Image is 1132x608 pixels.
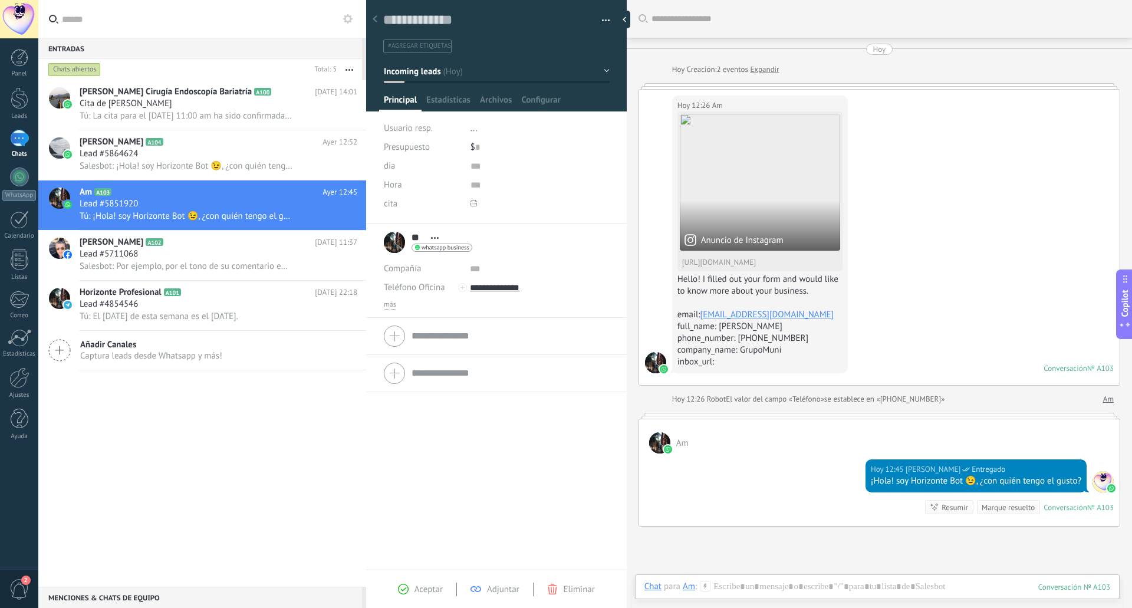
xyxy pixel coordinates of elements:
div: Correo [2,312,37,320]
span: Añadir Canales [80,339,222,350]
span: [DATE] 22:18 [315,287,357,298]
span: Tú: ¡Hola! soy Horizonte Bot 😉, ¿con quién tengo el gusto? [80,211,292,222]
span: [DATE] 11:37 [315,236,357,248]
img: waba.svg [664,445,672,453]
div: Ajustes [2,392,37,399]
span: Am [80,186,92,198]
span: Ayer 12:52 [323,136,357,148]
a: avatariconAmA103Ayer 12:45Lead #5851920Tú: ¡Hola! soy Horizonte Bot 😉, ¿con quién tengo el gusto? [38,180,366,230]
span: #agregar etiquetas [388,42,451,50]
span: whatsapp business [422,245,469,251]
div: Chats abiertos [48,63,101,77]
span: Lead #5711068 [80,248,138,260]
span: Captura leads desde Whatsapp y más! [80,350,222,361]
div: Estadísticas [2,350,37,358]
div: company_name: GrupoMuni [677,344,843,356]
span: Am [645,352,666,373]
span: dia [384,162,396,170]
div: Anuncio de Instagram [685,234,784,246]
span: Entregado [972,464,1005,475]
div: $ [470,138,610,157]
div: [URL][DOMAIN_NAME] [682,258,838,267]
span: ... [470,123,478,134]
img: icon [64,150,72,159]
a: Anuncio de Instagram[URL][DOMAIN_NAME] [680,114,840,269]
img: icon [64,201,72,209]
div: cita [384,195,462,213]
span: Juan Perez [1092,471,1114,492]
div: ¡Hola! soy Horizonte Bot 😉, ¿con quién tengo el gusto? [871,475,1081,487]
span: A103 [94,188,111,196]
span: Tú: El [DATE] de esta semana es el [DATE]. [80,311,238,322]
span: Robot [707,394,726,404]
span: se establece en «[PHONE_NUMBER]» [824,393,945,405]
span: Lead #5864624 [80,148,138,160]
img: waba.svg [1107,484,1115,492]
div: Hoy 12:26 [672,393,707,405]
div: Hora [384,176,462,195]
div: Conversación [1044,502,1087,512]
span: Adjuntar [487,584,519,595]
img: icon [64,301,72,309]
span: Am [712,100,723,111]
span: Ayer 12:45 [323,186,357,198]
div: Hoy [873,44,886,55]
a: avatariconHorizonte ProfesionalA101[DATE] 22:18Lead #4854546Tú: El [DATE] de esta semana es el [D... [38,281,366,330]
span: A101 [164,288,181,296]
span: 2 eventos [716,64,748,75]
span: Lead #4854546 [80,298,138,310]
div: Compañía [384,259,461,278]
div: Chats [2,150,37,158]
div: Conversación [1044,363,1087,373]
span: [PERSON_NAME] Cirugía Endoscopía Bariatría [80,86,252,98]
div: email: [677,309,843,321]
div: Hello! I filled out your form and would like to know more about your business. [677,274,843,297]
div: Calendario [2,232,37,240]
span: Estadísticas [426,94,470,111]
span: [PERSON_NAME] [80,236,143,248]
span: cita [384,199,397,208]
span: Hora [384,180,402,189]
span: Presupuesto [384,142,430,153]
div: Menciones & Chats de equipo [38,587,362,608]
div: Presupuesto [384,138,462,157]
img: icon [64,251,72,259]
span: Principal [384,94,417,111]
a: Expandir [750,64,779,75]
span: para [664,581,680,593]
div: inbox_url: [677,356,843,368]
div: Ayuda [2,433,37,441]
div: Hoy 12:45 [871,464,906,475]
span: Salesbot: Por ejemplo, por el tono de su comentario en la publicacion, se detecto que requeria at... [80,261,292,272]
button: Teléfono Oficina [384,278,445,297]
span: [DATE] 14:01 [315,86,357,98]
a: avataricon[PERSON_NAME] Cirugía Endoscopía BariatríaA100[DATE] 14:01Cita de [PERSON_NAME]Tú: La c... [38,80,366,130]
span: El valor del campo «Teléfono» [726,393,824,405]
a: [EMAIL_ADDRESS][DOMAIN_NAME] [700,309,834,320]
div: Entradas [38,38,362,59]
span: Salesbot: ¡Hola! soy Horizonte Bot 😉, ¿con quién tengo el gusto? [80,160,292,172]
div: dia [384,157,462,176]
div: Am [683,581,695,591]
div: № A103 [1087,502,1114,512]
div: Usuario resp. [384,119,462,138]
span: Copilot [1119,290,1131,317]
span: 2 [21,576,31,585]
span: Teléfono Oficina [384,282,445,293]
div: № A103 [1087,363,1114,373]
div: Hoy 12:26 [677,100,712,111]
div: WhatsApp [2,190,36,201]
span: A102 [146,238,163,246]
a: avataricon[PERSON_NAME]A102[DATE] 11:37Lead #5711068Salesbot: Por ejemplo, por el tono de su come... [38,231,366,280]
div: Panel [2,70,37,78]
div: Total: 5 [310,64,337,75]
a: avataricon[PERSON_NAME]A104Ayer 12:52Lead #5864624Salesbot: ¡Hola! soy Horizonte Bot 😉, ¿con quié... [38,130,366,180]
span: A100 [254,88,271,96]
span: Am [649,432,670,453]
span: Tú: La cita para el [DATE] 11:00 am ha sido confirmada. Si necesitas algo más, no dudes en d... [80,110,292,121]
div: phone_number: [PHONE_NUMBER] [677,333,843,344]
span: Juan Perez (Oficina de Venta) [906,464,960,475]
span: más [384,300,396,310]
div: Leads [2,113,37,120]
div: Marque resuelto [982,502,1035,513]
